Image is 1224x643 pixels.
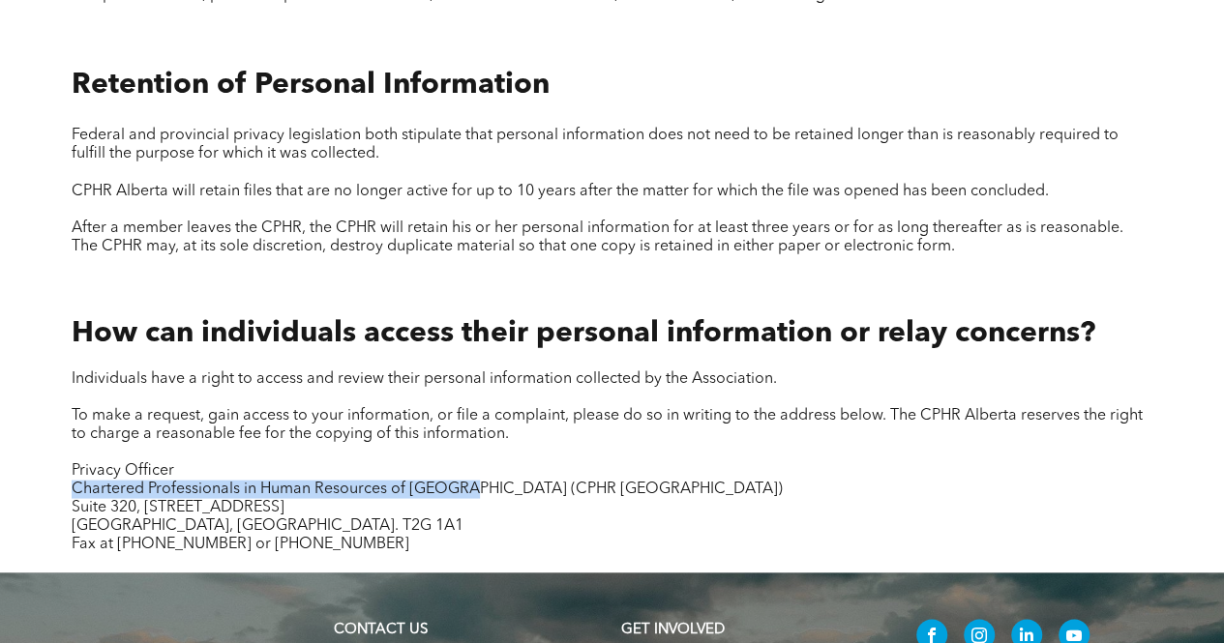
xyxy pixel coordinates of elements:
span: After a member leaves the CPHR, the CPHR will retain his or her personal information for at least... [72,219,1123,253]
span: How can individuals access their personal information or relay concerns? [72,318,1095,347]
span: CPHR Alberta will retain files that are no longer active for up to 10 years after the matter for ... [72,183,1049,198]
span: Individuals have a right to access and review their personal information collected by the Associa... [72,370,777,386]
span: GET INVOLVED [620,622,724,636]
span: Federal and provincial privacy legislation both stipulate that personal information does not need... [72,128,1119,161]
strong: Retention of Personal Information [72,71,550,100]
span: Chartered Professionals in Human Resources of [GEOGRAPHIC_DATA] (CPHR [GEOGRAPHIC_DATA]) [72,481,783,496]
span: Suite 320, [STREET_ADDRESS] [72,499,284,514]
a: CONTACT US [334,622,428,636]
span: Privacy Officer [72,462,174,478]
span: [GEOGRAPHIC_DATA], [GEOGRAPHIC_DATA]. T2G 1A1 [72,517,463,533]
span: Fax at [PHONE_NUMBER] or [PHONE_NUMBER] [72,536,409,551]
span: To make a request, gain access to your information, or file a complaint, please do so in writing ... [72,407,1143,441]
